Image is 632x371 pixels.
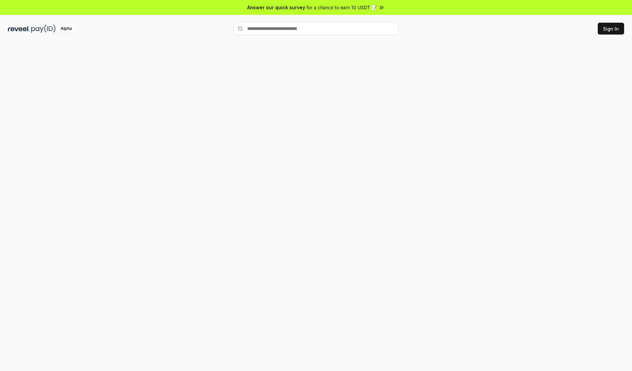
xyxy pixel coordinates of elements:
img: reveel_dark [8,25,30,33]
img: pay_id [31,25,56,33]
button: Sign In [598,23,624,35]
span: for a chance to earn 10 USDT 📝 [306,4,377,11]
div: Alpha [57,25,75,33]
span: Answer our quick survey [247,4,305,11]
